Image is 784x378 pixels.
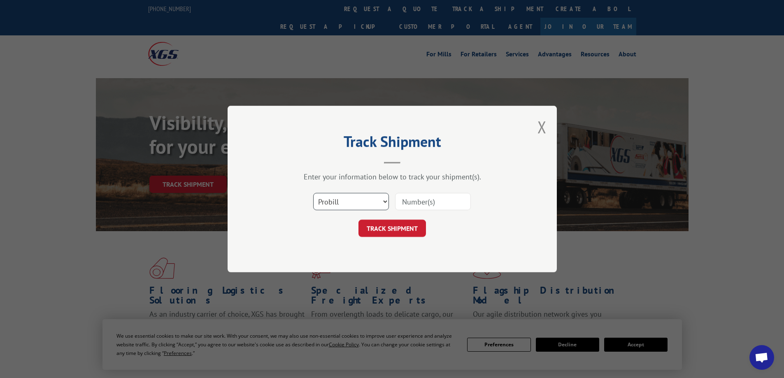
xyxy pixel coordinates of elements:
[269,136,516,151] h2: Track Shipment
[358,220,426,237] button: TRACK SHIPMENT
[749,345,774,370] div: Open chat
[269,172,516,181] div: Enter your information below to track your shipment(s).
[395,193,471,210] input: Number(s)
[537,116,547,138] button: Close modal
